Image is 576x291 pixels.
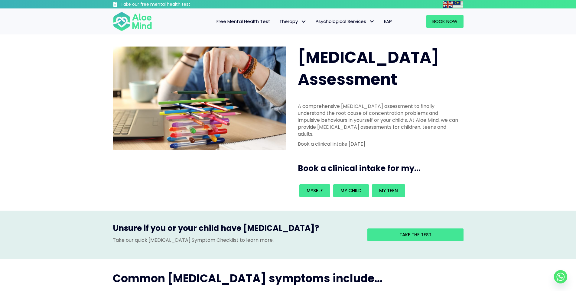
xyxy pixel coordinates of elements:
span: EAP [384,18,392,24]
div: Book an intake for my... [298,183,460,199]
h3: Take our free mental health test [121,2,223,8]
span: Common [MEDICAL_DATA] symptoms include... [113,271,382,286]
img: ADHD photo [113,47,286,150]
span: My child [340,187,362,194]
span: Psychological Services: submenu [368,17,376,26]
span: Myself [307,187,323,194]
p: A comprehensive [MEDICAL_DATA] assessment to finally understand the root cause of concentration p... [298,103,460,138]
a: Take our free mental health test [113,2,223,8]
a: Malay [453,1,464,8]
img: ms [453,1,463,8]
h3: Unsure if you or your child have [MEDICAL_DATA]? [113,223,358,237]
span: [MEDICAL_DATA] Assessment [298,46,439,90]
nav: Menu [160,15,396,28]
a: Myself [299,184,330,197]
p: Book a clinical intake [DATE] [298,141,460,147]
span: Free Mental Health Test [216,18,270,24]
a: Take the test [367,228,464,241]
span: Therapy [279,18,307,24]
span: Psychological Services [316,18,375,24]
a: My teen [372,184,405,197]
img: en [443,1,453,8]
span: Therapy: submenu [299,17,308,26]
p: Take our quick [MEDICAL_DATA] Symptom Checklist to learn more. [113,237,358,244]
span: Take the test [399,231,431,238]
a: Whatsapp [554,270,567,283]
span: Book Now [432,18,457,24]
h3: Book a clinical intake for my... [298,163,466,174]
a: Psychological ServicesPsychological Services: submenu [311,15,379,28]
a: Free Mental Health Test [212,15,275,28]
img: Aloe mind Logo [113,11,152,31]
span: My teen [379,187,398,194]
a: My child [333,184,369,197]
a: EAP [379,15,396,28]
a: TherapyTherapy: submenu [275,15,311,28]
a: English [443,1,453,8]
a: Book Now [426,15,464,28]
